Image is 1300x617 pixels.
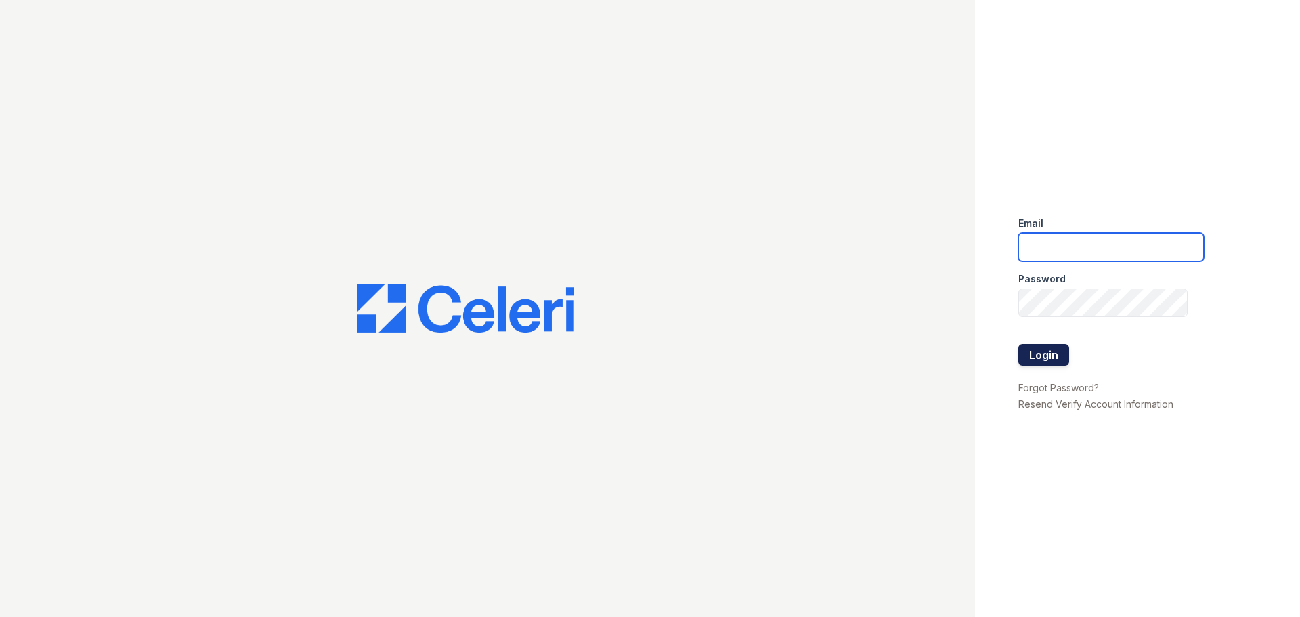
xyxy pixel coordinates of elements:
[1018,382,1099,393] a: Forgot Password?
[357,284,574,333] img: CE_Logo_Blue-a8612792a0a2168367f1c8372b55b34899dd931a85d93a1a3d3e32e68fde9ad4.png
[1018,344,1069,366] button: Login
[1018,398,1173,410] a: Resend Verify Account Information
[1018,272,1066,286] label: Password
[1018,217,1043,230] label: Email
